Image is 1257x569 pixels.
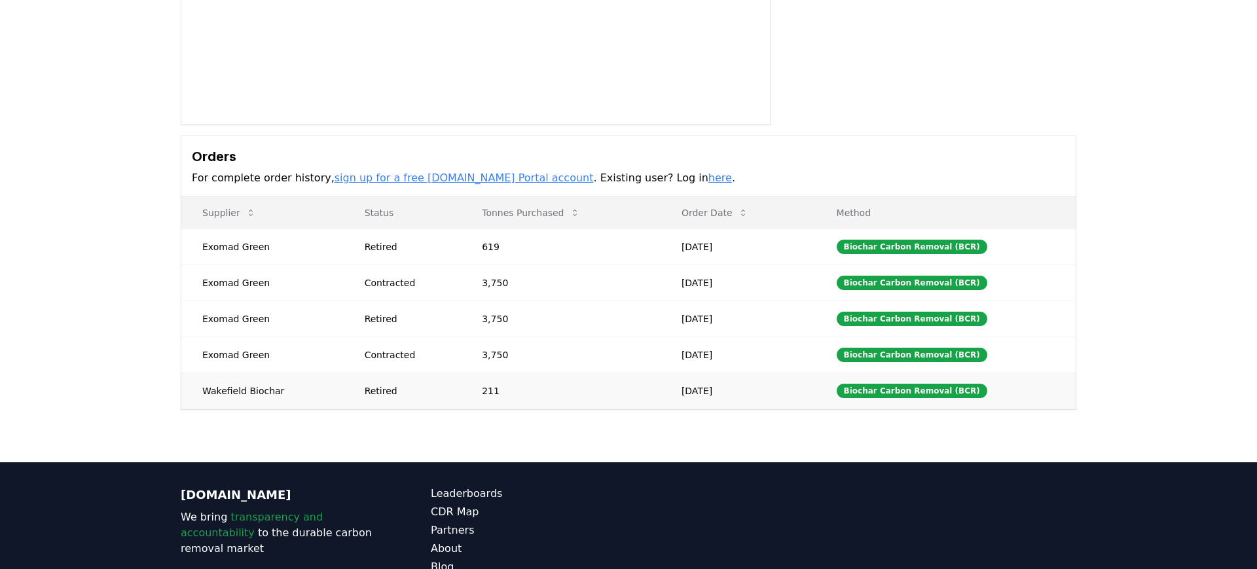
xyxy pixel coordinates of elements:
p: Method [826,206,1065,219]
td: [DATE] [661,337,816,373]
td: 3,750 [461,265,661,301]
td: Exomad Green [181,337,344,373]
span: transparency and accountability [181,511,323,539]
td: 3,750 [461,301,661,337]
td: [DATE] [661,229,816,265]
td: Wakefield Biochar [181,373,344,409]
div: Biochar Carbon Removal (BCR) [837,240,987,254]
td: [DATE] [661,301,816,337]
p: For complete order history, . Existing user? Log in . [192,170,1065,186]
td: 3,750 [461,337,661,373]
div: Biochar Carbon Removal (BCR) [837,384,987,398]
div: Contracted [365,348,451,361]
td: [DATE] [661,373,816,409]
a: sign up for a free [DOMAIN_NAME] Portal account [335,172,594,184]
button: Tonnes Purchased [471,200,590,226]
td: Exomad Green [181,265,344,301]
a: Partners [431,523,628,538]
td: [DATE] [661,265,816,301]
div: Biochar Carbon Removal (BCR) [837,348,987,362]
td: 619 [461,229,661,265]
td: Exomad Green [181,301,344,337]
h3: Orders [192,147,1065,166]
td: Exomad Green [181,229,344,265]
a: About [431,541,628,557]
p: We bring to the durable carbon removal market [181,509,378,557]
div: Retired [365,240,451,253]
p: Status [354,206,451,219]
div: Contracted [365,276,451,289]
a: Leaderboards [431,486,628,502]
div: Retired [365,312,451,325]
div: Biochar Carbon Removal (BCR) [837,312,987,326]
div: Retired [365,384,451,397]
div: Biochar Carbon Removal (BCR) [837,276,987,290]
a: here [708,172,732,184]
p: [DOMAIN_NAME] [181,486,378,504]
button: Supplier [192,200,266,226]
td: 211 [461,373,661,409]
button: Order Date [671,200,759,226]
a: CDR Map [431,504,628,520]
